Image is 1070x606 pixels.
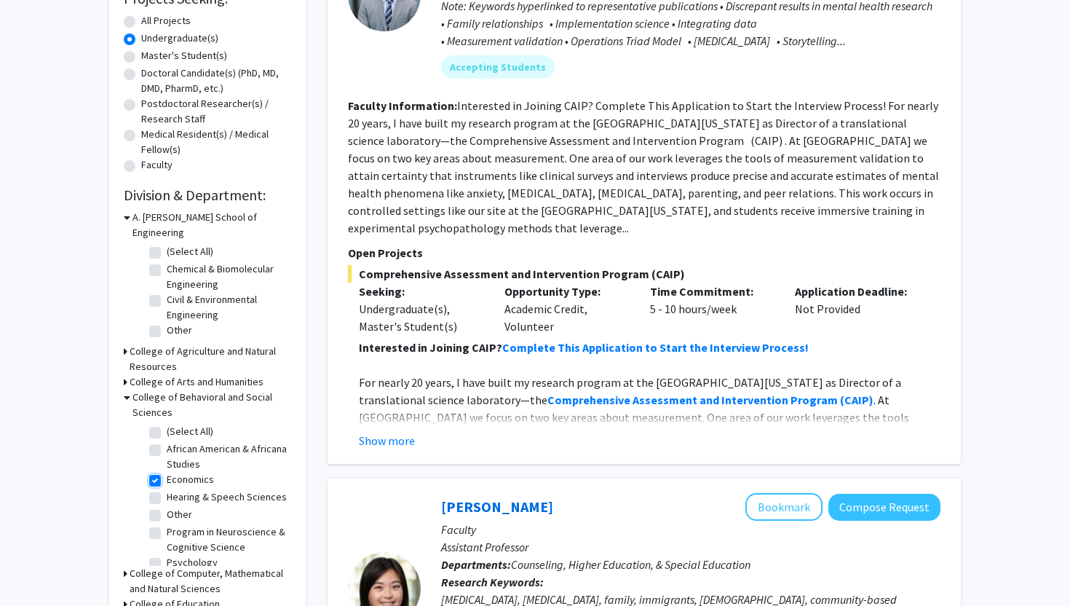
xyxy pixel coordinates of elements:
[167,555,218,570] label: Psychology
[359,300,483,335] div: Undergraduate(s), Master's Student(s)
[348,98,939,235] fg-read-more: Interested in Joining CAIP? Complete This Application to Start the Interview Process! For nearly ...
[167,292,288,323] label: Civil & Environmental Engineering
[167,323,192,338] label: Other
[795,283,919,300] p: Application Deadline:
[130,344,291,374] h3: College of Agriculture and Natural Resources
[639,283,785,335] div: 5 - 10 hours/week
[441,55,555,79] mat-chip: Accepting Students
[441,538,940,556] p: Assistant Professor
[167,507,192,522] label: Other
[494,283,639,335] div: Academic Credit, Volunteer
[130,566,291,597] h3: College of Computer, Mathematical and Natural Sciences
[141,31,218,46] label: Undergraduate(s)
[828,494,940,521] button: Compose Request to Veronica Kang
[124,186,291,204] h2: Division & Department:
[167,441,288,472] label: African American & Africana Studies
[130,374,263,390] h3: College of Arts and Humanities
[650,283,774,300] p: Time Commitment:
[167,472,214,487] label: Economics
[141,13,191,28] label: All Projects
[359,283,483,300] p: Seeking:
[132,210,291,240] h3: A. [PERSON_NAME] School of Engineering
[547,393,838,407] strong: Comprehensive Assessment and Intervention Program
[11,540,62,595] iframe: Chat
[141,157,173,173] label: Faculty
[141,96,291,127] label: Postdoctoral Researcher(s) / Research Staff
[141,127,291,157] label: Medical Resident(s) / Medical Fellow(s)
[359,340,502,355] strong: Interested in Joining CAIP?
[441,521,940,538] p: Faculty
[167,244,213,259] label: (Select All)
[348,98,457,113] b: Faculty Information:
[504,283,628,300] p: Opportunity Type:
[511,557,750,572] span: Counseling, Higher Education, & Special Education
[359,432,415,449] button: Show more
[840,393,873,407] strong: (CAIP)
[502,340,809,355] a: Complete This Application to Start the Interview Process!
[547,393,873,407] a: Comprehensive Assessment and Intervention Program (CAIP)
[167,489,287,505] label: Hearing & Speech Sciences
[141,66,291,96] label: Doctoral Candidate(s) (PhD, MD, DMD, PharmD, etc.)
[348,265,940,283] span: Comprehensive Assessment and Intervention Program (CAIP)
[784,283,930,335] div: Not Provided
[132,390,291,420] h3: College of Behavioral and Social Sciences
[441,497,553,516] a: [PERSON_NAME]
[167,261,288,292] label: Chemical & Biomolecular Engineering
[348,244,940,261] p: Open Projects
[441,557,511,572] b: Departments:
[167,524,288,555] label: Program in Neuroscience & Cognitive Science
[141,48,227,63] label: Master's Student(s)
[167,424,213,439] label: (Select All)
[745,493,823,521] button: Add Veronica Kang to Bookmarks
[441,575,544,589] b: Research Keywords:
